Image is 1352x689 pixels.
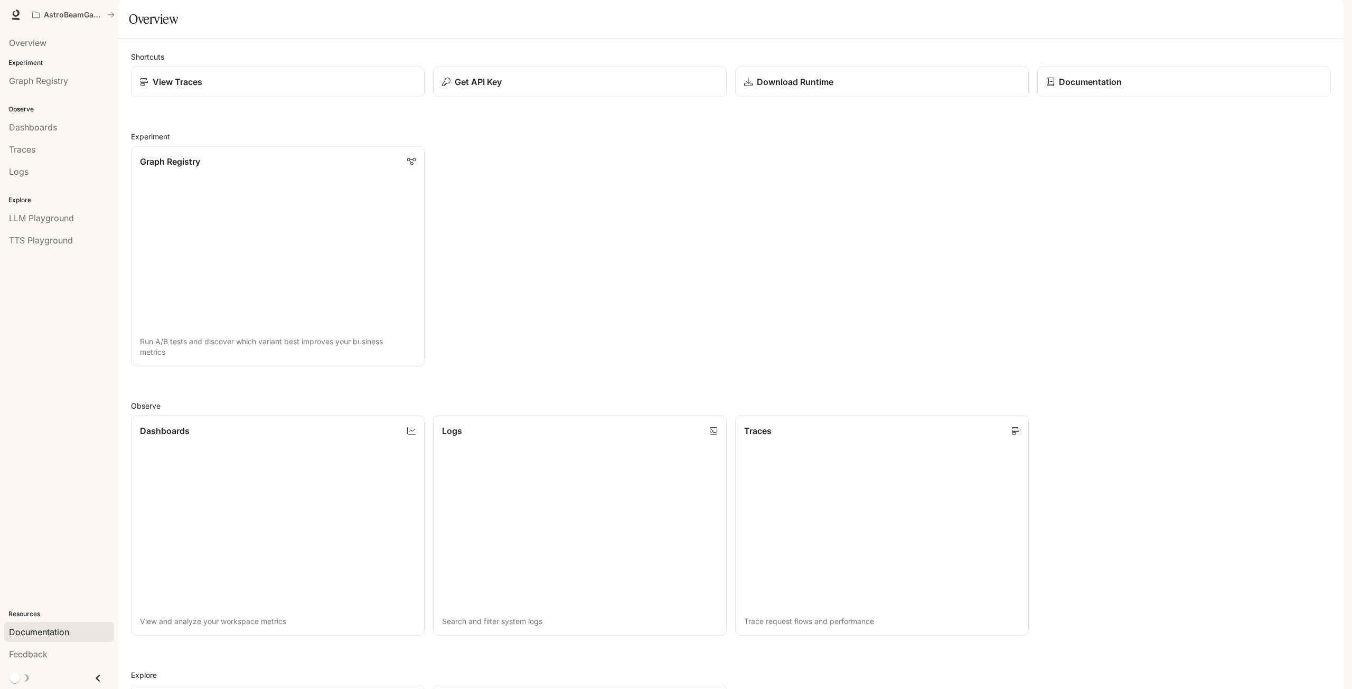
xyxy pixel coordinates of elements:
[455,75,502,88] p: Get API Key
[129,8,178,30] h1: Overview
[757,75,833,88] p: Download Runtime
[744,424,772,437] p: Traces
[131,146,425,366] a: Graph RegistryRun A/B tests and discover which variant best improves your business metrics
[735,67,1029,97] a: Download Runtime
[140,424,190,437] p: Dashboards
[442,616,718,627] p: Search and filter system logs
[27,4,119,25] button: All workspaces
[140,155,200,168] p: Graph Registry
[44,11,103,20] p: AstroBeamGame
[131,416,425,636] a: DashboardsView and analyze your workspace metrics
[1037,67,1331,97] a: Documentation
[140,336,416,357] p: Run A/B tests and discover which variant best improves your business metrics
[735,416,1029,636] a: TracesTrace request flows and performance
[131,51,1331,62] h2: Shortcuts
[140,616,416,627] p: View and analyze your workspace metrics
[433,67,727,97] button: Get API Key
[1059,75,1122,88] p: Documentation
[131,669,1331,681] h2: Explore
[131,67,425,97] a: View Traces
[744,616,1020,627] p: Trace request flows and performance
[131,400,1331,411] h2: Observe
[442,424,462,437] p: Logs
[131,131,1331,142] h2: Experiment
[153,75,202,88] p: View Traces
[433,416,727,636] a: LogsSearch and filter system logs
